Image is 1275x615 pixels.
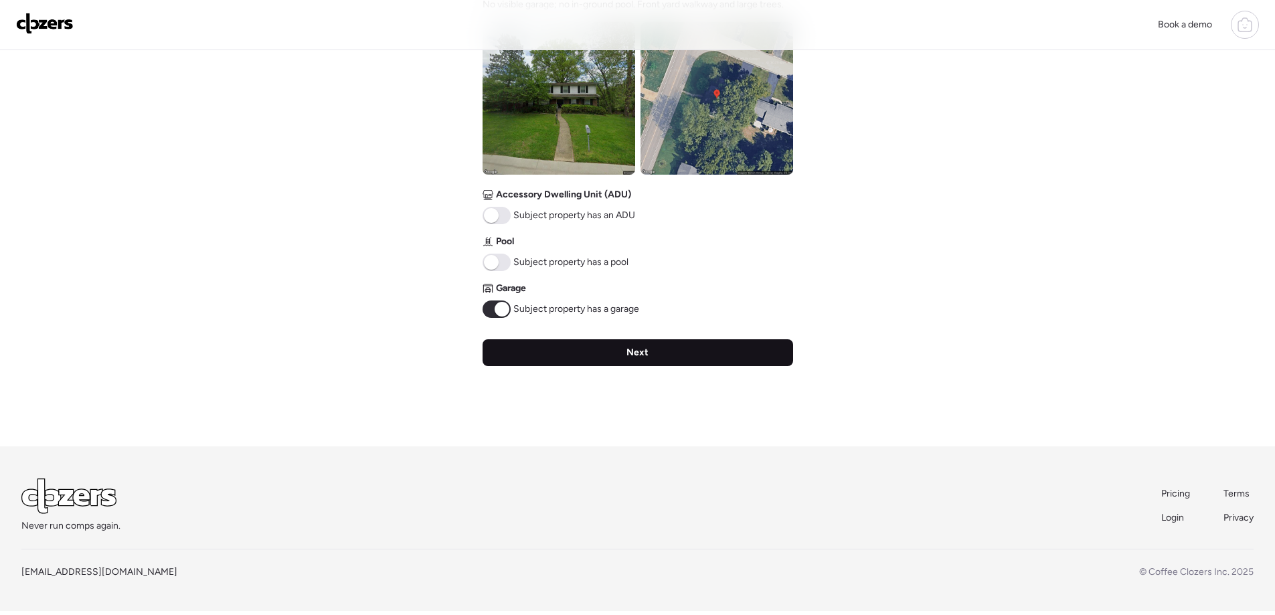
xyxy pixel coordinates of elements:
[496,188,631,201] span: Accessory Dwelling Unit (ADU)
[513,209,635,222] span: Subject property has an ADU
[1161,487,1191,501] a: Pricing
[21,478,116,514] img: Logo Light
[1161,511,1191,525] a: Login
[513,256,628,269] span: Subject property has a pool
[496,235,514,248] span: Pool
[1223,511,1254,525] a: Privacy
[21,519,120,533] span: Never run comps again.
[1223,488,1250,499] span: Terms
[1158,19,1212,30] span: Book a demo
[1161,512,1184,523] span: Login
[1161,488,1190,499] span: Pricing
[496,282,526,295] span: Garage
[1223,512,1254,523] span: Privacy
[626,346,649,359] span: Next
[21,566,177,578] a: [EMAIL_ADDRESS][DOMAIN_NAME]
[513,302,639,316] span: Subject property has a garage
[16,13,74,34] img: Logo
[1223,487,1254,501] a: Terms
[1139,566,1254,578] span: © Coffee Clozers Inc. 2025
